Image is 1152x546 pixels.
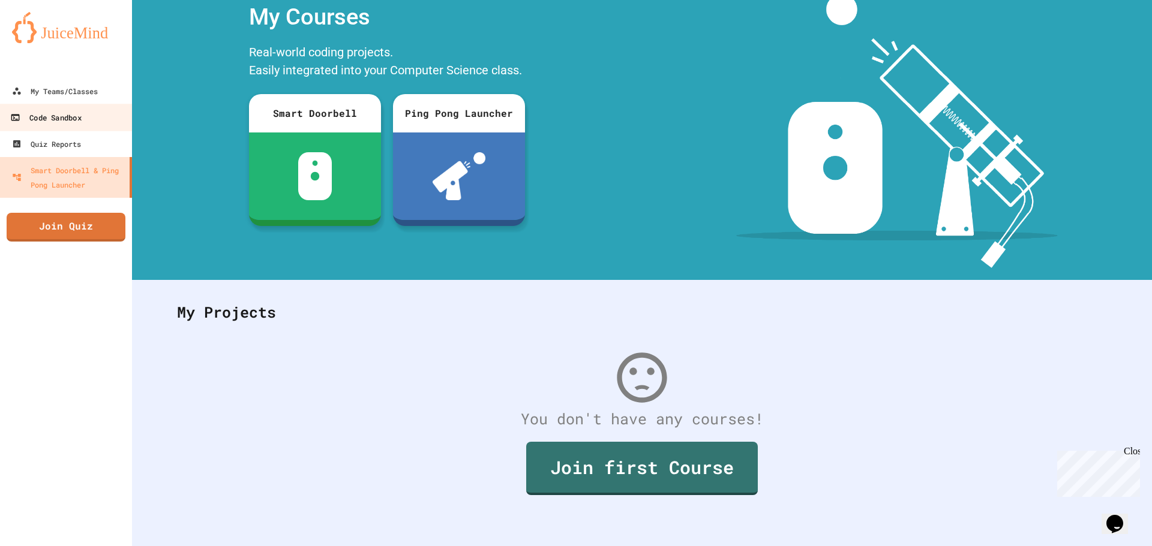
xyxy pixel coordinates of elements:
div: Ping Pong Launcher [393,94,525,132]
img: sdb-white.svg [298,152,332,200]
div: Smart Doorbell [249,94,381,132]
div: Real-world coding projects. Easily integrated into your Computer Science class. [243,40,531,85]
iframe: chat widget [1052,446,1140,497]
a: Join Quiz [7,213,125,242]
iframe: chat widget [1102,498,1140,534]
div: You don't have any courses! [165,408,1119,430]
img: logo-orange.svg [12,12,120,43]
div: My Projects [165,289,1119,336]
div: Quiz Reports [12,137,81,151]
div: Chat with us now!Close [5,5,83,76]
div: Code Sandbox [10,110,81,125]
a: Join first Course [526,442,758,495]
img: ppl-with-ball.png [433,152,486,200]
div: Smart Doorbell & Ping Pong Launcher [12,163,125,192]
div: My Teams/Classes [12,84,98,98]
